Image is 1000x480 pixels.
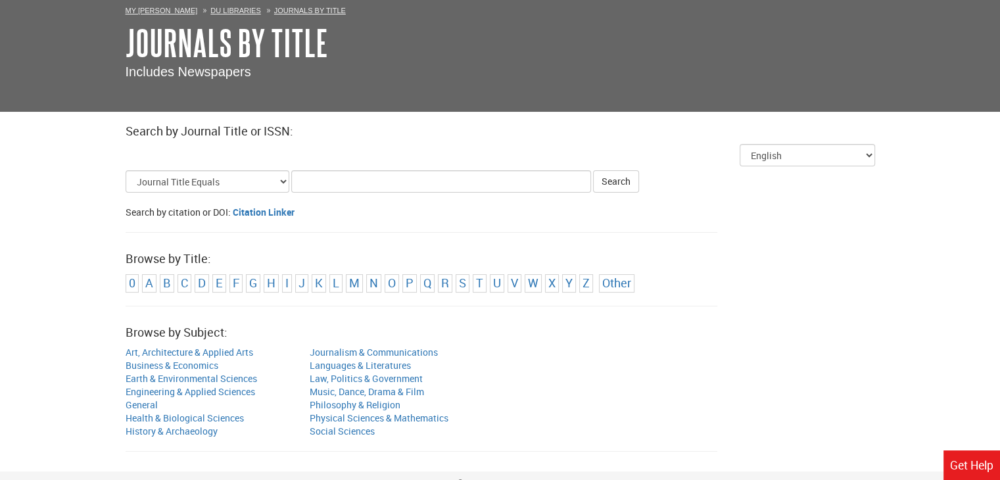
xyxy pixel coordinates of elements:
[229,274,243,293] li: Browse by letter
[315,275,323,291] a: Browse by K
[195,274,209,293] li: Browse by letter
[163,275,171,291] a: Browse by B
[216,275,223,291] a: Browse by E
[126,346,253,358] a: Art, Architecture & Applied Arts
[126,22,328,63] a: Journals By Title
[369,275,378,291] a: Browse by N
[249,275,257,291] a: Browse by G
[212,274,226,293] li: Browse by letter
[285,275,289,291] a: Browse by I
[310,385,424,398] a: Music, Dance, Drama & Film
[264,274,279,293] li: Browse by letter
[583,275,590,291] a: Browse by Z
[385,274,399,293] li: Browse by letter
[423,275,431,291] a: Browse by Q
[490,274,504,293] li: Browse by letter
[329,274,343,293] li: Browse by letter
[246,274,260,293] li: Browse by letter
[126,252,875,266] h2: Browse by Title:
[310,425,375,437] a: Social Sciences
[310,372,423,385] a: Law, Politics & Government
[525,274,542,293] li: Browse by letter
[459,275,466,291] a: Browse by S
[511,275,518,291] a: Browse by V
[126,398,158,411] a: General
[142,274,156,293] li: Browse by letter
[333,275,339,291] a: Browse by L
[267,275,275,291] a: Browse by H
[126,326,875,339] h2: Browse by Subject:
[126,62,875,82] p: Includes Newspapers
[126,412,244,424] a: Health & Biological Sciences
[274,7,346,14] a: Journals By Title
[943,450,1000,480] a: Get Help
[441,275,449,291] a: Browse by R
[310,359,411,372] a: Languages & Literatures
[593,170,639,193] button: Search
[312,274,326,293] li: Browse by letter
[346,274,363,293] li: Browse by letter
[402,274,417,293] li: Browse by letter
[126,206,231,218] span: Search by citation or DOI:
[310,346,438,358] a: Journalism & Communications
[310,412,448,424] a: Physical Sciences & Mathematics
[178,274,191,293] li: Browse by letter
[295,274,308,293] li: Browse by letter
[145,275,153,291] a: Browse by A
[528,275,538,291] a: Browse by W
[388,275,396,291] a: Browse by O
[126,385,255,398] a: Engineering & Applied Sciences
[548,275,556,291] a: Browse by X
[565,275,573,291] a: Browse by Y
[126,425,218,437] a: History & Archaeology
[349,275,360,291] a: Browse by M
[126,372,257,385] a: Earth & Environmental Sciences
[476,275,483,291] a: Browse by T
[508,274,521,293] li: Browse by letter
[126,359,218,372] a: Business & Economics
[493,275,501,291] a: Browse by U
[473,274,487,293] li: Browse by letter
[160,274,174,293] li: Browse by letter
[420,274,435,293] li: Browse by letter
[406,275,414,291] a: Browse by P
[438,274,452,293] li: Browse by letter
[282,274,292,293] li: Browse by letter
[126,125,875,138] h2: Search by Journal Title or ISSN:
[562,274,576,293] li: Browse by letter
[233,275,239,291] a: Browse by F
[198,275,206,291] a: Browse by D
[126,7,198,14] a: My [PERSON_NAME]
[602,275,631,291] a: Browse by other
[129,275,135,291] a: Browse by 0
[233,206,295,218] a: Citation Linker
[210,7,260,14] a: DU Libraries
[579,274,593,293] li: Browse by letter
[126,3,875,16] ol: Breadcrumbs
[545,274,559,293] li: Browse by letter
[310,398,400,411] a: Philosophy & Religion
[456,274,469,293] li: Browse by letter
[126,274,139,293] li: Browse by letter
[298,275,305,291] a: Browse by J
[181,275,188,291] a: Browse by C
[366,274,381,293] li: Browse by letter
